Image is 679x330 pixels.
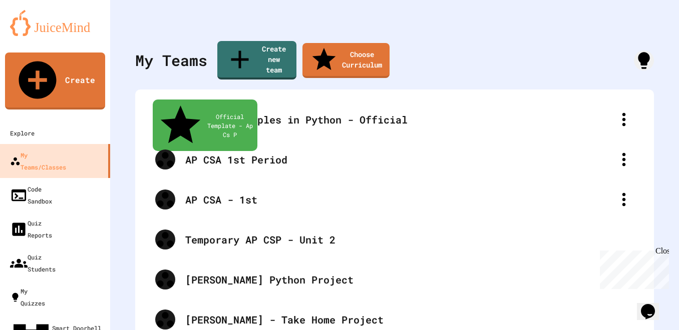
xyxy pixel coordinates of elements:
iframe: chat widget [637,290,669,320]
div: Quiz Reports [10,217,52,241]
div: AP CS Principles in Python - Official [185,112,614,127]
div: Chat with us now!Close [4,4,69,63]
div: My Teams [135,49,207,71]
div: [PERSON_NAME] - Take Home Project [185,312,634,327]
div: How it works [634,50,654,70]
div: Quiz Students [10,251,56,275]
div: Official Template - Ap Cs P [153,99,257,151]
div: AP CSA - 1st [185,192,614,207]
img: logo-orange.svg [10,10,100,36]
a: Choose Curriculum [302,43,390,78]
div: My Teams/Classes [10,149,66,173]
div: Code Sandbox [10,183,52,207]
div: My Quizzes [10,285,45,309]
a: Create new team [217,41,296,79]
div: [PERSON_NAME] Python Project [185,272,634,287]
div: Temporary AP CSP - Unit 2 [185,232,634,247]
a: Create [5,52,105,109]
div: Explore [10,127,35,139]
div: AP CSA 1st Period [185,152,614,167]
iframe: chat widget [596,246,669,289]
